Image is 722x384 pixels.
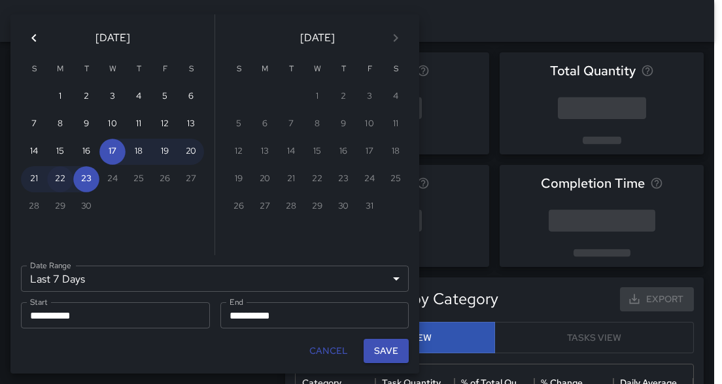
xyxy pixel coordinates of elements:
[152,111,178,137] button: 12
[75,56,98,82] span: Tuesday
[21,139,47,165] button: 14
[21,111,47,137] button: 7
[253,56,277,82] span: Monday
[73,166,99,192] button: 23
[21,166,47,192] button: 21
[47,166,73,192] button: 22
[230,296,243,307] label: End
[126,84,152,110] button: 4
[73,139,99,165] button: 16
[126,139,152,165] button: 18
[300,29,335,47] span: [DATE]
[95,29,130,47] span: [DATE]
[21,266,409,292] div: Last 7 Days
[127,56,150,82] span: Thursday
[358,56,381,82] span: Friday
[384,56,407,82] span: Saturday
[304,339,353,363] button: Cancel
[179,56,203,82] span: Saturday
[178,111,204,137] button: 13
[99,139,126,165] button: 17
[48,56,72,82] span: Monday
[47,84,73,110] button: 1
[305,56,329,82] span: Wednesday
[30,260,71,271] label: Date Range
[153,56,177,82] span: Friday
[30,296,48,307] label: Start
[332,56,355,82] span: Thursday
[101,56,124,82] span: Wednesday
[178,84,204,110] button: 6
[73,84,99,110] button: 2
[47,111,73,137] button: 8
[126,111,152,137] button: 11
[364,339,409,363] button: Save
[21,25,47,51] button: Previous month
[73,111,99,137] button: 9
[227,56,250,82] span: Sunday
[99,111,126,137] button: 10
[178,139,204,165] button: 20
[99,84,126,110] button: 3
[47,139,73,165] button: 15
[22,56,46,82] span: Sunday
[152,84,178,110] button: 5
[279,56,303,82] span: Tuesday
[152,139,178,165] button: 19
